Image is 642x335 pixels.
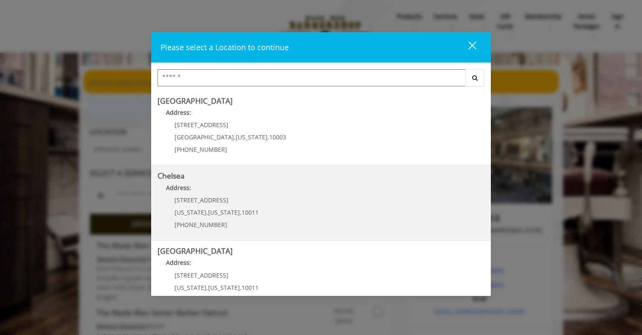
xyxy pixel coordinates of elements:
[240,208,242,216] span: ,
[240,284,242,292] span: ,
[470,75,480,81] i: Search button
[208,284,240,292] span: [US_STATE]
[158,246,233,256] b: [GEOGRAPHIC_DATA]
[208,208,240,216] span: [US_STATE]
[175,133,234,141] span: [GEOGRAPHIC_DATA]
[158,96,233,106] b: [GEOGRAPHIC_DATA]
[175,145,227,153] span: [PHONE_NUMBER]
[160,42,289,52] span: Please select a Location to continue
[166,258,191,267] b: Address:
[234,133,236,141] span: ,
[175,271,228,279] span: [STREET_ADDRESS]
[453,39,481,56] button: close dialog
[175,208,206,216] span: [US_STATE]
[459,41,476,54] div: close dialog
[242,208,259,216] span: 10011
[158,69,484,91] div: Center Select
[175,284,206,292] span: [US_STATE]
[175,196,228,204] span: [STREET_ADDRESS]
[236,133,267,141] span: [US_STATE]
[175,121,228,129] span: [STREET_ADDRESS]
[206,208,208,216] span: ,
[242,284,259,292] span: 10011
[166,108,191,116] b: Address:
[206,284,208,292] span: ,
[267,133,269,141] span: ,
[166,184,191,192] b: Address:
[175,221,227,229] span: [PHONE_NUMBER]
[158,170,185,181] b: Chelsea
[158,69,466,86] input: Search Center
[269,133,286,141] span: 10003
